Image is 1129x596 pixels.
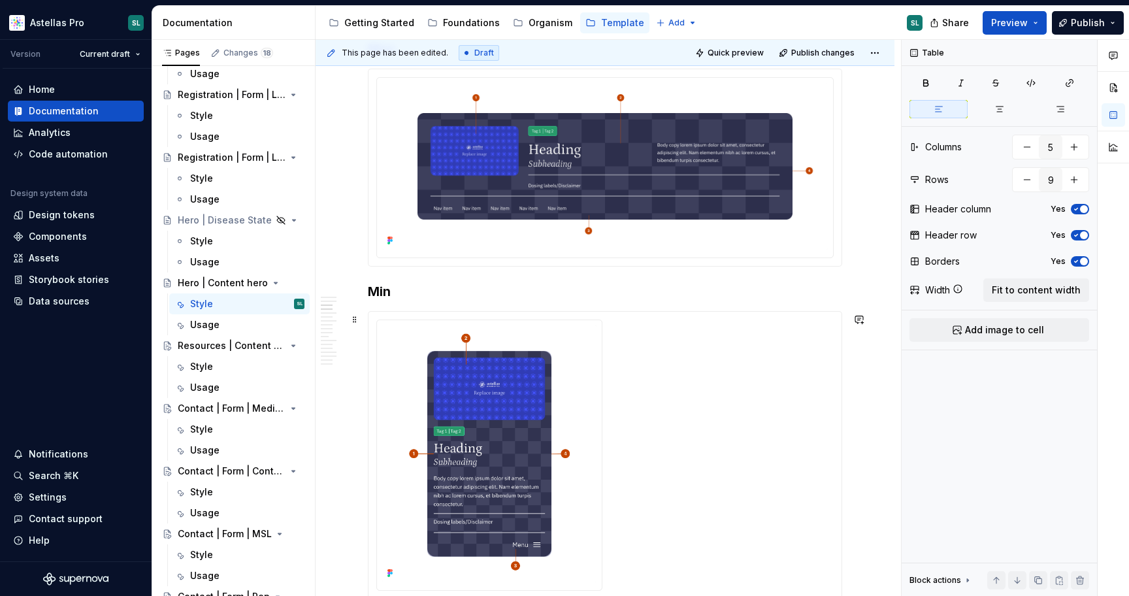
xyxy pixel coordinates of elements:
a: Documentation [8,101,144,122]
div: Usage [190,193,220,206]
div: Contact | Form | MSL [178,527,272,540]
div: Style [190,423,213,436]
a: Storybook stories [8,269,144,290]
div: Width [925,284,950,297]
div: Rows [925,173,949,186]
span: Quick preview [708,48,764,58]
span: Fit to content width [992,284,1081,297]
a: Usage [169,63,310,84]
div: Code automation [29,148,108,161]
button: Preview [983,11,1047,35]
span: Add [668,18,685,28]
a: Organism [508,12,578,33]
button: Contact support [8,508,144,529]
a: Components [8,226,144,247]
div: Design system data [10,188,88,199]
div: Style [190,360,213,373]
a: Contact | Form | Contact us [157,461,310,482]
a: Usage [169,377,310,398]
label: Yes [1051,230,1066,240]
div: Usage [190,67,220,80]
div: Registration | Form | Login-Register [178,151,286,164]
div: Storybook stories [29,273,109,286]
div: Style [190,548,213,561]
span: This page has been edited. [342,48,448,58]
a: Design tokens [8,205,144,225]
div: Assets [29,252,59,265]
a: Style [169,168,310,189]
a: Usage [169,440,310,461]
div: Data sources [29,295,90,308]
div: Documentation [29,105,99,118]
button: Fit to content width [983,278,1089,302]
a: Usage [169,565,310,586]
div: Style [190,486,213,499]
div: Foundations [443,16,500,29]
a: Resources | Content header [157,335,310,356]
div: Settings [29,491,67,504]
svg: Supernova Logo [43,572,108,586]
button: Astellas ProSL [3,8,149,37]
a: Registration | Form | Login-Register | Extended-Validation [157,84,310,105]
a: Home [8,79,144,100]
div: Contact | Form | Contact us [178,465,286,478]
button: Add image to cell [909,318,1089,342]
div: Home [29,83,55,96]
a: Template [580,12,649,33]
div: Usage [190,569,220,582]
label: Yes [1051,204,1066,214]
div: Block actions [909,571,973,589]
a: Hero | Disease State [157,210,310,231]
span: Preview [991,16,1028,29]
span: 18 [261,48,273,58]
div: Getting Started [344,16,414,29]
span: Publish changes [791,48,855,58]
a: Style [169,231,310,252]
div: Contact support [29,512,103,525]
button: Notifications [8,444,144,465]
div: Components [29,230,87,243]
a: Usage [169,503,310,523]
button: Add [652,14,701,32]
div: Usage [190,318,220,331]
a: Usage [169,314,310,335]
div: SL [297,297,303,310]
div: Template [601,16,644,29]
div: Hero | Disease State [178,214,272,227]
a: Contact | Form | MSL [157,523,310,544]
div: Registration | Form | Login-Register | Extended-Validation [178,88,286,101]
a: Style [169,419,310,440]
a: Usage [169,189,310,210]
div: Search ⌘K [29,469,78,482]
div: Style [190,235,213,248]
div: Help [29,534,50,547]
div: Page tree [323,10,649,36]
a: Registration | Form | Login-Register [157,147,310,168]
a: Hero | Content hero [157,273,310,293]
div: Version [10,49,41,59]
button: Help [8,530,144,551]
div: Columns [925,141,962,154]
a: Assets [8,248,144,269]
span: Draft [474,48,494,58]
button: Share [923,11,977,35]
a: Contact | Form | Medical Information Request [157,398,310,419]
div: Style [190,297,213,310]
div: Notifications [29,448,88,461]
a: Analytics [8,122,144,143]
div: Documentation [163,16,310,29]
a: StyleSL [169,293,310,314]
div: Usage [190,381,220,394]
button: Publish [1052,11,1124,35]
div: Pages [162,48,200,58]
a: Usage [169,252,310,273]
a: Style [169,544,310,565]
button: Quick preview [691,44,770,62]
div: Header row [925,229,977,242]
div: Style [190,109,213,122]
button: Current draft [74,45,146,63]
a: Foundations [422,12,505,33]
div: Astellas Pro [30,16,84,29]
div: Style [190,172,213,185]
